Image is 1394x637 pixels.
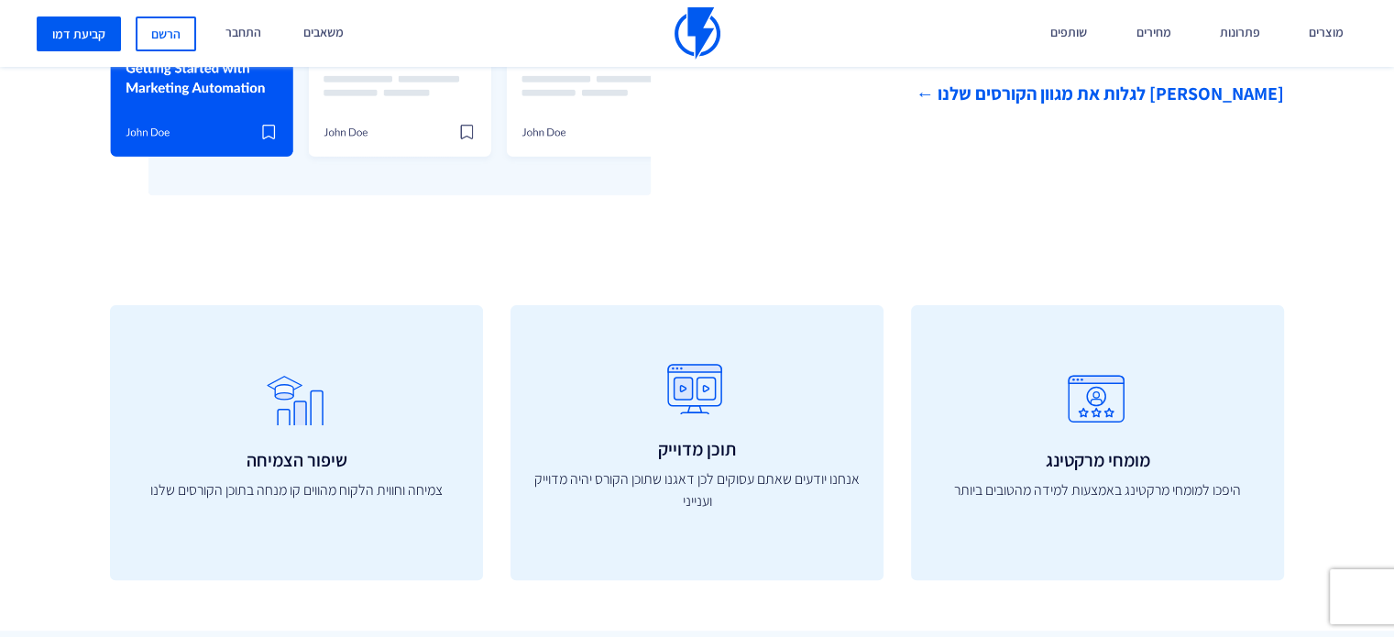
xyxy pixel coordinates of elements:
h3: תוכן מדוייק [529,439,865,459]
p: אנחנו יודעים שאתם עסוקים לכן דאגנו שתוכן הקורס יהיה מדוייק וענייני [529,468,865,512]
h3: שיפור הצמיחה [128,450,465,470]
a: קביעת דמו [37,16,121,51]
a: הרשם [136,16,196,51]
a: [PERSON_NAME] לגלות את מגוון הקורסים שלנו ← [711,81,1285,107]
h3: מומחי מרקטינג [929,450,1266,470]
p: היפכו למומחי מרקטינג באמצעות למידה מהטובים ביותר [929,479,1266,501]
p: צמיחה וחווית הלקוח מהווים קו מנחה בתוכן הקורסים שלנו [128,479,465,501]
